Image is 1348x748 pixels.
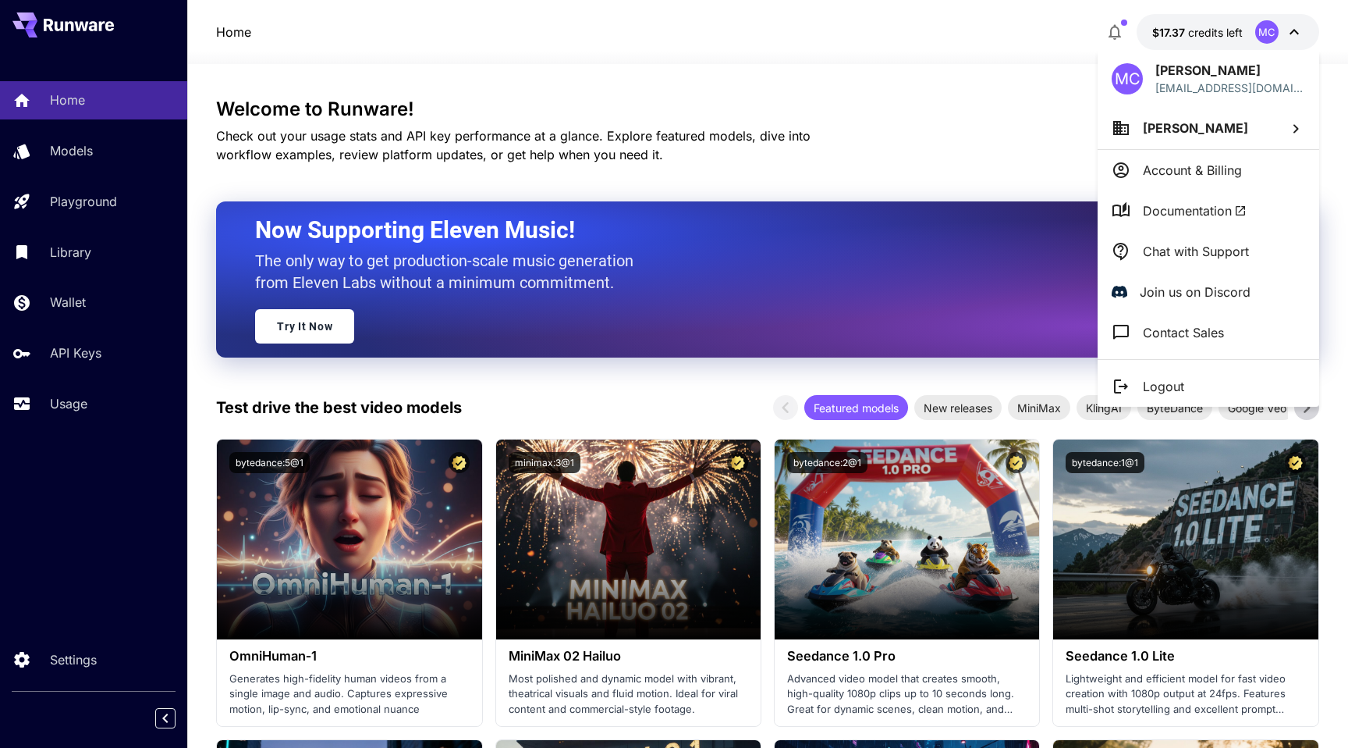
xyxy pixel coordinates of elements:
div: mac@frilled.com [1155,80,1305,96]
p: Account & Billing [1143,161,1242,180]
p: Chat with Support [1143,242,1249,261]
span: [PERSON_NAME] [1143,120,1248,136]
p: [EMAIL_ADDRESS][DOMAIN_NAME] [1155,80,1305,96]
p: Join us on Discord [1140,283,1250,301]
span: Documentation [1143,201,1247,220]
div: MC [1112,63,1143,94]
button: [PERSON_NAME] [1098,107,1319,149]
p: Contact Sales [1143,323,1224,342]
p: [PERSON_NAME] [1155,61,1305,80]
p: Logout [1143,377,1184,396]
